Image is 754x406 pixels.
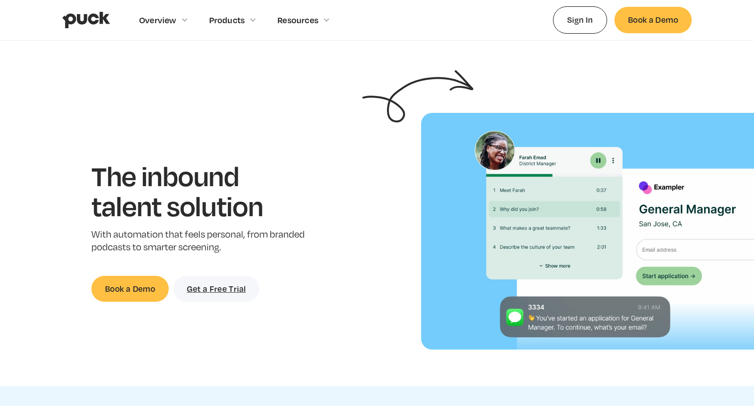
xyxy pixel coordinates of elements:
p: With automation that feels personal, from branded podcasts to smarter screening. [91,228,307,254]
a: Book a Demo [91,276,169,302]
a: Sign In [553,6,607,33]
a: Book a Demo [614,7,692,33]
div: Products [209,15,245,25]
a: Get a Free Trial [173,276,259,302]
div: Resources [277,15,318,25]
h1: The inbound talent solution [91,161,307,220]
div: Overview [139,15,176,25]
